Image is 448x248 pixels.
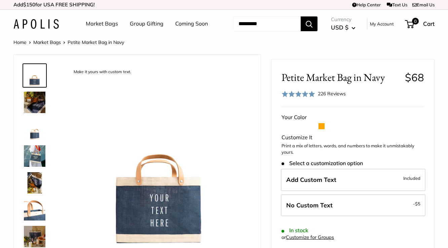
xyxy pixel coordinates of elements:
[175,19,208,29] a: Coming Soon
[24,199,45,220] img: description_Super soft and durable leather handles.
[331,24,348,31] span: USD $
[331,22,356,33] button: USD $
[70,67,135,77] div: Make it yours with custom text.
[413,200,420,208] span: -
[23,144,47,168] a: Petite Market Bag in Navy
[282,160,363,166] span: Select a customization option
[23,198,47,222] a: description_Super soft and durable leather handles.
[415,201,420,206] span: $5
[130,19,163,29] a: Group Gifting
[23,90,47,114] a: Petite Market Bag in Navy
[24,65,45,86] img: description_Make it yours with custom text.
[301,16,318,31] button: Search
[86,19,118,29] a: Market Bags
[282,227,308,234] span: In stock
[352,2,381,7] a: Help Center
[412,18,419,24] span: 0
[282,71,400,84] span: Petite Market Bag in Navy
[68,39,124,45] span: Petite Market Bag in Navy
[282,143,424,156] p: Print a mix of letters, words, and numbers to make it unmistakably yours.
[403,174,420,182] span: Included
[286,176,336,184] span: Add Custom Text
[233,16,301,31] input: Search...
[24,226,45,247] img: Petite Market Bag in Navy
[412,2,435,7] a: Email Us
[23,171,47,195] a: Petite Market Bag in Navy
[281,194,425,216] label: Leave Blank
[331,15,356,24] span: Currency
[282,133,424,143] div: Customize It
[406,18,435,29] a: 0 Cart
[286,201,333,209] span: No Custom Text
[24,92,45,113] img: Petite Market Bag in Navy
[13,39,27,45] a: Home
[281,169,425,191] label: Add Custom Text
[405,71,424,84] span: $68
[68,65,251,247] img: description_Make it yours with custom text.
[24,118,45,140] img: Petite Market Bag in Navy
[24,172,45,194] img: Petite Market Bag in Navy
[23,117,47,141] a: Petite Market Bag in Navy
[282,233,334,242] div: or
[13,19,59,29] img: Apolis
[33,39,61,45] a: Market Bags
[282,112,424,122] div: Your Color
[387,2,407,7] a: Text Us
[318,91,346,97] span: 226 Reviews
[23,63,47,88] a: description_Make it yours with custom text.
[24,145,45,167] img: Petite Market Bag in Navy
[370,20,394,28] a: My Account
[13,38,124,47] nav: Breadcrumb
[23,1,35,8] span: $150
[286,234,334,240] a: Customize for Groups
[423,20,435,27] span: Cart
